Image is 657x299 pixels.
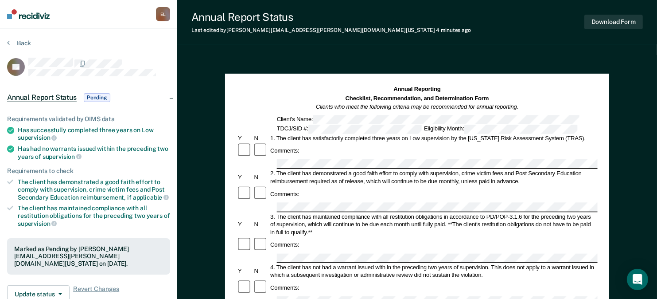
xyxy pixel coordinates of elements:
div: N [253,268,269,275]
div: E L [156,7,170,21]
div: Has successfully completed three years on Low [18,126,170,142]
div: 4. The client has not had a warrant issued with in the preceding two years of supervision. This d... [269,264,598,279]
div: Comments: [269,241,301,249]
div: Requirements validated by OIMS data [7,115,170,123]
div: N [253,173,269,181]
span: 4 minutes ago [436,27,471,33]
div: Open Intercom Messenger [627,269,648,290]
div: Y [237,173,253,181]
span: supervision [18,220,57,227]
div: Marked as Pending by [PERSON_NAME][EMAIL_ADDRESS][PERSON_NAME][DOMAIN_NAME][US_STATE] on [DATE]. [14,245,163,268]
div: N [253,220,269,228]
div: Last edited by [PERSON_NAME][EMAIL_ADDRESS][PERSON_NAME][DOMAIN_NAME][US_STATE] [191,27,471,33]
em: Clients who meet the following criteria may be recommended for annual reporting. [316,103,518,110]
img: Recidiviz [7,9,50,19]
span: Pending [84,93,110,102]
button: Back [7,39,31,47]
span: Annual Report Status [7,93,77,102]
button: Download Form [584,15,643,29]
div: 3. The client has maintained compliance with all restitution obligations in accordance to PD/POP-... [269,213,598,236]
div: Requirements to check [7,167,170,175]
div: N [253,134,269,142]
button: EL [156,7,170,21]
span: supervision [18,134,57,141]
div: Client's Name: [276,115,581,124]
strong: Checklist, Recommendation, and Determination Form [346,95,489,102]
div: Y [237,134,253,142]
div: Y [237,268,253,275]
div: 2. The client has demonstrated a good faith effort to comply with supervision, crime victim fees ... [269,169,598,185]
div: Comments: [269,147,301,155]
div: Comments: [269,190,301,198]
div: TDCJ/SID #: [276,125,423,134]
div: Y [237,220,253,228]
div: Comments: [269,284,301,292]
span: applicable [133,194,169,201]
div: Eligibility Month: [423,125,579,134]
div: Has had no warrants issued within the preceding two years of [18,145,170,160]
div: The client has maintained compliance with all restitution obligations for the preceding two years of [18,205,170,227]
div: The client has demonstrated a good faith effort to comply with supervision, crime victim fees and... [18,178,170,201]
span: supervision [43,153,82,160]
strong: Annual Reporting [394,86,441,93]
div: 1. The client has satisfactorily completed three years on Low supervision by the [US_STATE] Risk ... [269,134,598,142]
div: Annual Report Status [191,11,471,24]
